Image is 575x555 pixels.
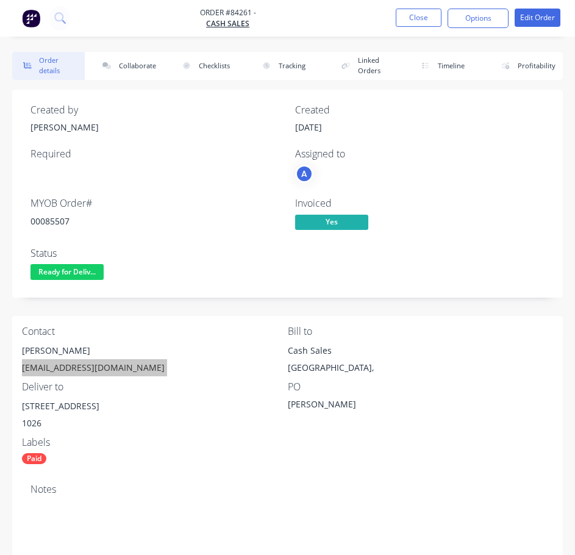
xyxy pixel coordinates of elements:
[288,342,554,359] div: Cash Sales
[92,52,165,80] button: Collaborate
[22,326,288,337] div: Contact
[331,52,404,80] button: Linked Orders
[515,9,560,27] button: Edit Order
[12,52,85,80] button: Order details
[295,198,545,209] div: Invoiced
[295,148,545,160] div: Assigned to
[22,359,288,376] div: [EMAIL_ADDRESS][DOMAIN_NAME]
[288,381,554,393] div: PO
[30,264,104,279] span: Ready for Deliv...
[411,52,484,80] button: Timeline
[295,121,322,133] span: [DATE]
[22,398,288,415] div: [STREET_ADDRESS]
[22,453,46,464] div: Paid
[295,215,368,230] span: Yes
[30,148,280,160] div: Required
[30,248,280,259] div: Status
[288,326,554,337] div: Bill to
[22,398,288,437] div: [STREET_ADDRESS]1026
[30,198,280,209] div: MYOB Order #
[200,18,256,29] a: Cash Sales
[288,342,554,381] div: Cash Sales[GEOGRAPHIC_DATA],
[448,9,509,28] button: Options
[22,342,288,359] div: [PERSON_NAME]
[396,9,441,27] button: Close
[30,264,104,282] button: Ready for Deliv...
[22,381,288,393] div: Deliver to
[490,52,563,80] button: Profitability
[30,121,280,134] div: [PERSON_NAME]
[22,342,288,381] div: [PERSON_NAME][EMAIL_ADDRESS][DOMAIN_NAME]
[22,415,288,432] div: 1026
[30,104,280,116] div: Created by
[30,484,545,495] div: Notes
[251,52,324,80] button: Tracking
[295,104,545,116] div: Created
[22,437,288,448] div: Labels
[288,398,440,415] div: [PERSON_NAME]
[288,359,554,376] div: [GEOGRAPHIC_DATA],
[200,7,256,18] span: Order #84261 -
[22,9,40,27] img: Factory
[171,52,244,80] button: Checklists
[30,215,280,227] div: 00085507
[295,165,313,183] button: A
